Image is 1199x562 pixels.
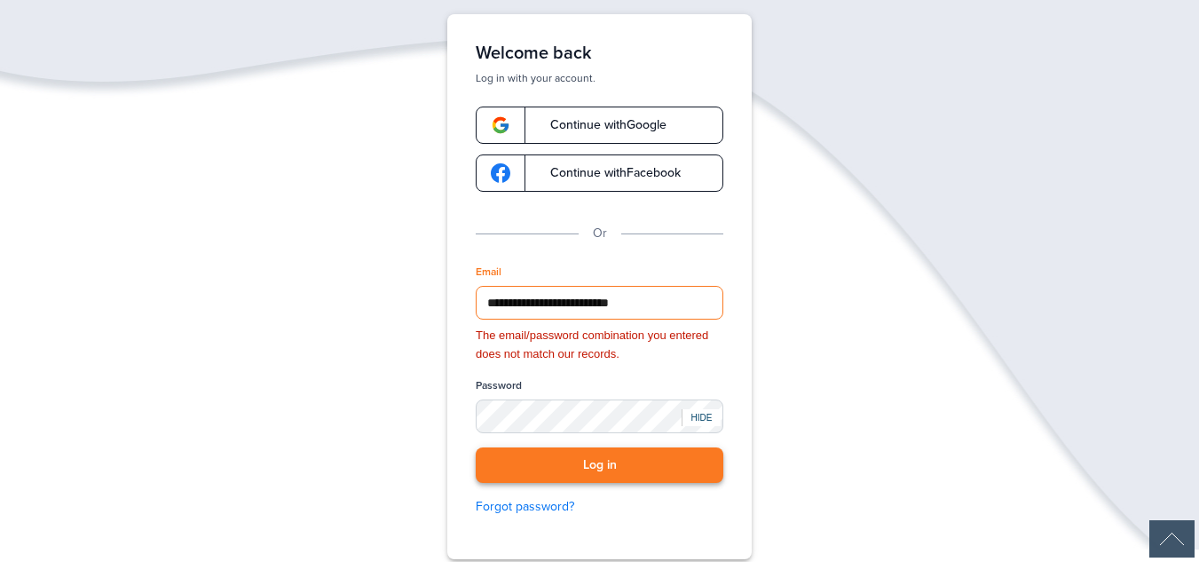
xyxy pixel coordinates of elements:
[476,447,723,484] button: Log in
[476,43,723,64] h1: Welcome back
[476,497,723,517] a: Forgot password?
[476,71,723,85] p: Log in with your account.
[682,409,721,426] div: HIDE
[491,115,510,135] img: google-logo
[532,167,681,179] span: Continue with Facebook
[476,400,723,433] input: Password
[1149,520,1195,558] div: Scroll Back to Top
[532,119,667,131] span: Continue with Google
[491,163,510,183] img: google-logo
[476,154,723,192] a: google-logoContinue withFacebook
[476,286,723,320] input: Email
[593,224,607,243] p: Or
[476,327,723,364] div: The email/password combination you entered does not match our records.
[1149,520,1195,558] img: Back to Top
[476,378,522,393] label: Password
[476,107,723,144] a: google-logoContinue withGoogle
[476,265,501,280] label: Email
